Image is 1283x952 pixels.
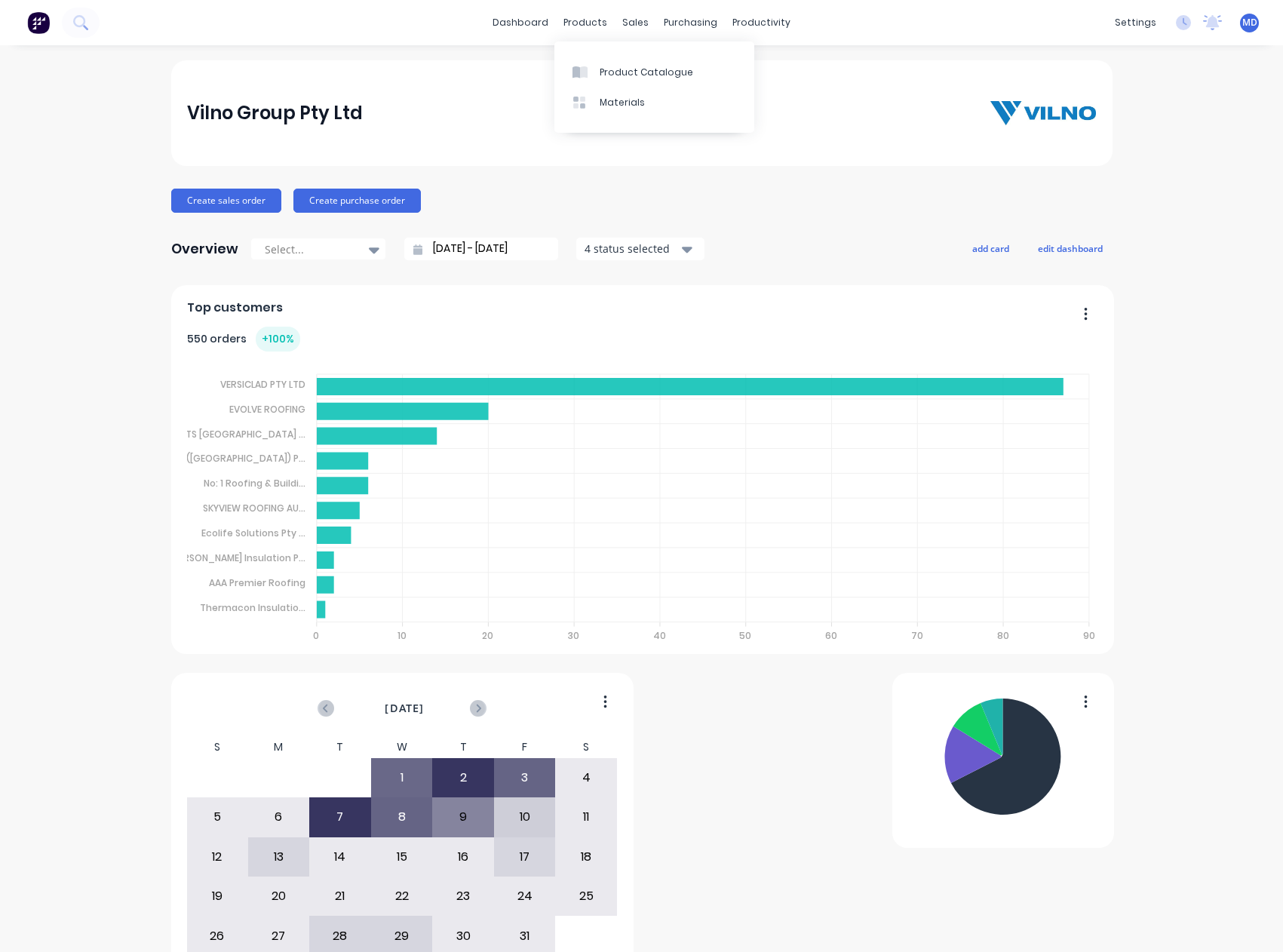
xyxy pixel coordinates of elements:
[309,736,371,758] div: T
[209,576,305,589] tspan: AAA Premier Roofing
[556,838,616,876] div: 18
[129,427,305,440] tspan: AKM PROJECTS [GEOGRAPHIC_DATA] ...
[201,527,305,539] tspan: Ecolife Solutions Pty ...
[186,736,248,758] div: S
[556,877,616,915] div: 25
[569,629,580,642] tspan: 30
[725,11,798,34] div: productivity
[555,736,617,758] div: S
[203,502,305,514] tspan: SKYVIEW ROOFING AU...
[310,877,370,915] div: 21
[187,327,300,352] div: 550 orders
[740,629,752,642] tspan: 50
[229,403,305,416] tspan: EVOLVE ROOFING
[256,327,300,352] div: + 100 %
[1028,238,1113,258] button: edit dashboard
[372,759,432,797] div: 1
[248,736,310,758] div: M
[556,759,616,797] div: 4
[432,736,494,758] div: T
[962,238,1019,258] button: add card
[433,759,493,797] div: 2
[600,96,645,109] div: Materials
[495,798,555,836] div: 10
[1084,629,1096,642] tspan: 90
[187,838,247,876] div: 12
[371,736,433,758] div: W
[495,838,555,876] div: 17
[200,601,305,614] tspan: Thermacon Insulatio...
[170,551,305,564] tspan: [PERSON_NAME] Insulation P...
[372,838,432,876] div: 15
[310,798,370,836] div: 7
[187,299,283,317] span: Top customers
[556,11,615,34] div: products
[310,838,370,876] div: 14
[554,88,754,118] a: Materials
[494,736,556,758] div: F
[171,234,238,264] div: Overview
[654,629,667,642] tspan: 40
[433,838,493,876] div: 16
[554,57,754,87] a: Product Catalogue
[600,66,693,79] div: Product Catalogue
[385,700,424,717] span: [DATE]
[585,241,680,256] div: 4 status selected
[171,189,281,213] button: Create sales order
[372,877,432,915] div: 22
[313,629,319,642] tspan: 0
[615,11,656,34] div: sales
[826,629,838,642] tspan: 60
[372,798,432,836] div: 8
[990,101,1096,125] img: Vilno Group Pty Ltd
[483,629,494,642] tspan: 20
[485,11,556,34] a: dashboard
[912,629,924,642] tspan: 70
[187,798,247,836] div: 5
[495,877,555,915] div: 24
[576,238,704,260] button: 4 status selected
[495,759,555,797] div: 3
[249,877,309,915] div: 20
[220,378,305,391] tspan: VERSICLAD PTY LTD
[122,452,305,465] tspan: Ideal Roofing ([GEOGRAPHIC_DATA]) P...
[204,477,305,490] tspan: No: 1 Roofing & Buildi...
[1107,11,1164,34] div: settings
[27,11,50,34] img: Factory
[249,798,309,836] div: 6
[249,838,309,876] div: 13
[1242,16,1257,29] span: MD
[433,877,493,915] div: 23
[187,877,247,915] div: 19
[656,11,725,34] div: purchasing
[187,98,363,128] div: Vilno Group Pty Ltd
[433,798,493,836] div: 9
[556,798,616,836] div: 11
[293,189,421,213] button: Create purchase order
[397,629,407,642] tspan: 10
[998,629,1010,642] tspan: 80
